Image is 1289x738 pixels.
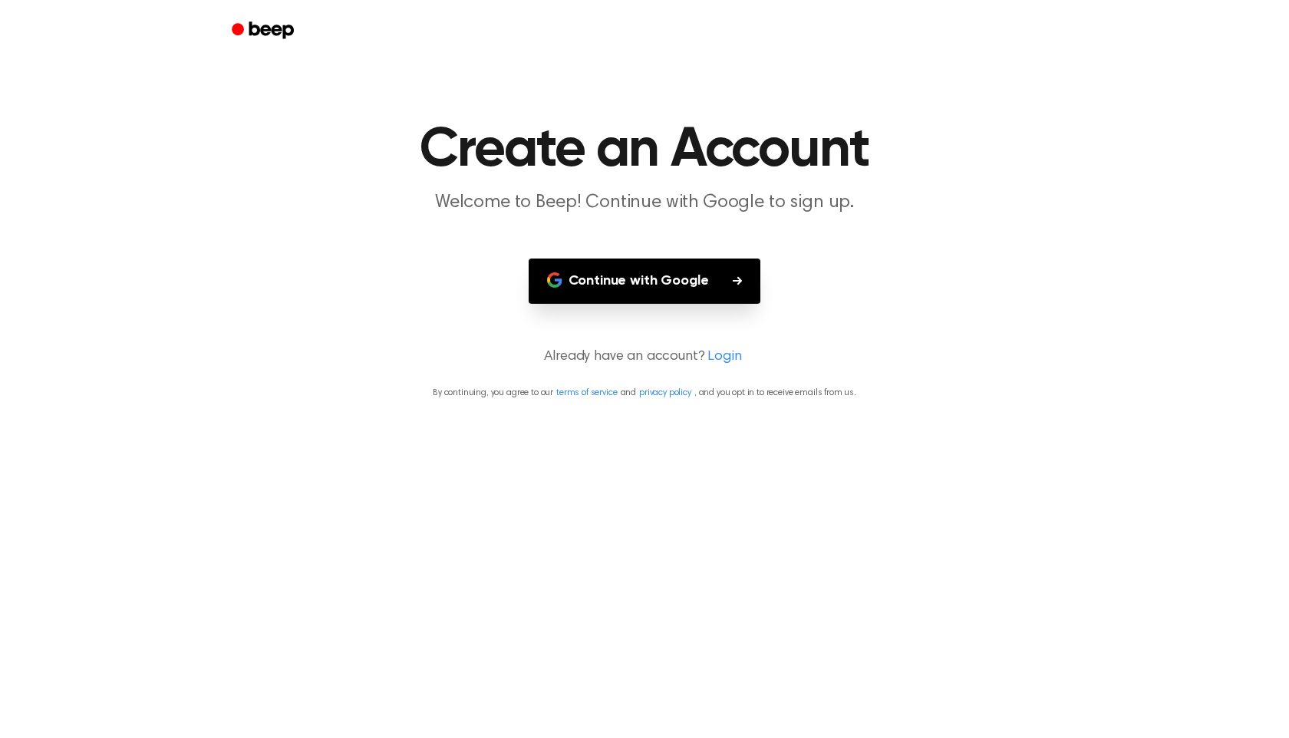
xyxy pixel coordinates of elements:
a: Beep [221,16,308,46]
h1: Create an Account [252,123,1037,178]
p: By continuing, you agree to our and , and you opt in to receive emails from us. [18,386,1271,400]
p: Welcome to Beep! Continue with Google to sign up. [350,190,939,216]
a: privacy policy [639,388,691,397]
button: Continue with Google [529,259,761,304]
a: Login [707,347,741,367]
p: Already have an account? [18,347,1271,367]
a: terms of service [556,388,617,397]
